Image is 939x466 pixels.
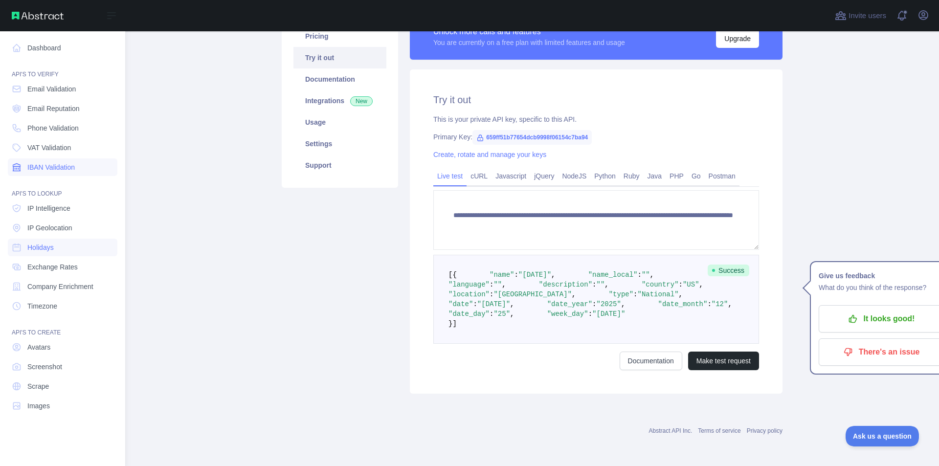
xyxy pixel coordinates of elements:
a: cURL [467,168,492,184]
span: "" [642,271,650,279]
span: "name_local" [588,271,638,279]
a: Pricing [293,25,386,47]
span: Timezone [27,301,57,311]
a: IBAN Validation [8,158,117,176]
a: Support [293,155,386,176]
div: API'S TO VERIFY [8,59,117,78]
a: Live test [433,168,467,184]
span: [ [448,271,452,279]
span: "date_year" [547,300,592,308]
a: Integrations New [293,90,386,111]
span: "[DATE]" [477,300,510,308]
span: : [490,290,493,298]
a: Email Reputation [8,100,117,117]
span: IBAN Validation [27,162,75,172]
span: : [638,271,642,279]
span: Scrape [27,381,49,391]
span: ] [452,320,456,328]
button: Make test request [688,352,759,370]
div: API'S TO LOOKUP [8,178,117,198]
a: PHP [666,168,688,184]
span: Screenshot [27,362,62,372]
a: Ruby [620,168,644,184]
a: Abstract API Inc. [649,427,693,434]
a: Images [8,397,117,415]
span: : [473,300,477,308]
span: IP Intelligence [27,203,70,213]
span: "[GEOGRAPHIC_DATA]" [493,290,572,298]
span: : [592,281,596,288]
span: Exchange Rates [27,262,78,272]
span: "[DATE]" [592,310,625,318]
span: 659ff51b77654dcb9998f06154c7ba94 [472,130,592,145]
span: "12" [712,300,728,308]
a: VAT Validation [8,139,117,156]
span: "2025" [597,300,621,308]
div: API'S TO CREATE [8,317,117,336]
a: Go [688,168,705,184]
span: "National" [638,290,679,298]
span: "language" [448,281,490,288]
span: } [448,320,452,328]
div: Primary Key: [433,132,759,142]
a: Settings [293,133,386,155]
span: , [510,310,514,318]
a: Postman [705,168,739,184]
button: Invite users [833,8,888,23]
span: Holidays [27,243,54,252]
span: : [490,281,493,288]
span: Images [27,401,50,411]
span: , [621,300,625,308]
a: Documentation [620,352,682,370]
span: Avatars [27,342,50,352]
a: Scrape [8,377,117,395]
span: Invite users [849,10,886,22]
a: Company Enrichment [8,278,117,295]
button: Upgrade [716,29,759,48]
span: "" [596,281,604,288]
span: Phone Validation [27,123,79,133]
a: IP Geolocation [8,219,117,237]
a: jQuery [530,168,558,184]
span: New [350,96,373,106]
div: This is your private API key, specific to this API. [433,114,759,124]
span: , [679,290,683,298]
span: "date_month" [658,300,708,308]
a: Documentation [293,68,386,90]
span: "date_day" [448,310,490,318]
h2: Try it out [433,93,759,107]
span: , [604,281,608,288]
span: , [551,271,555,279]
a: Phone Validation [8,119,117,137]
a: Create, rotate and manage your keys [433,151,546,158]
a: Javascript [492,168,530,184]
a: Java [644,168,666,184]
span: "location" [448,290,490,298]
span: Company Enrichment [27,282,93,291]
a: Avatars [8,338,117,356]
span: : [514,271,518,279]
a: NodeJS [558,168,590,184]
span: , [728,300,732,308]
span: "" [493,281,502,288]
span: "25" [493,310,510,318]
span: , [699,281,703,288]
span: Email Validation [27,84,76,94]
span: "name" [490,271,514,279]
span: : [490,310,493,318]
span: "country" [642,281,679,288]
a: Privacy policy [747,427,782,434]
span: , [502,281,506,288]
a: Dashboard [8,39,117,57]
a: Screenshot [8,358,117,376]
span: : [679,281,683,288]
span: "type" [609,290,633,298]
a: Timezone [8,297,117,315]
span: "US" [683,281,699,288]
span: Success [708,265,749,276]
span: "week_day" [547,310,588,318]
span: Email Reputation [27,104,80,113]
span: "date" [448,300,473,308]
span: : [707,300,711,308]
a: Python [590,168,620,184]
